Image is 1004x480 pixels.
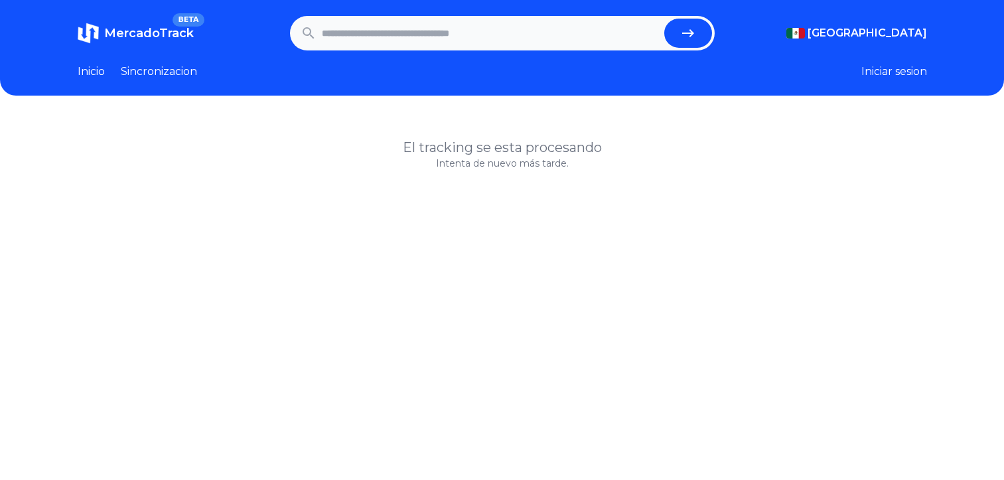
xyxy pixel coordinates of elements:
[786,28,805,39] img: Mexico
[78,23,194,44] a: MercadoTrackBETA
[104,26,194,40] span: MercadoTrack
[786,25,927,41] button: [GEOGRAPHIC_DATA]
[78,138,927,157] h1: El tracking se esta procesando
[78,64,105,80] a: Inicio
[861,64,927,80] button: Iniciar sesion
[173,13,204,27] span: BETA
[808,25,927,41] span: [GEOGRAPHIC_DATA]
[121,64,197,80] a: Sincronizacion
[78,157,927,170] p: Intenta de nuevo más tarde.
[78,23,99,44] img: MercadoTrack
